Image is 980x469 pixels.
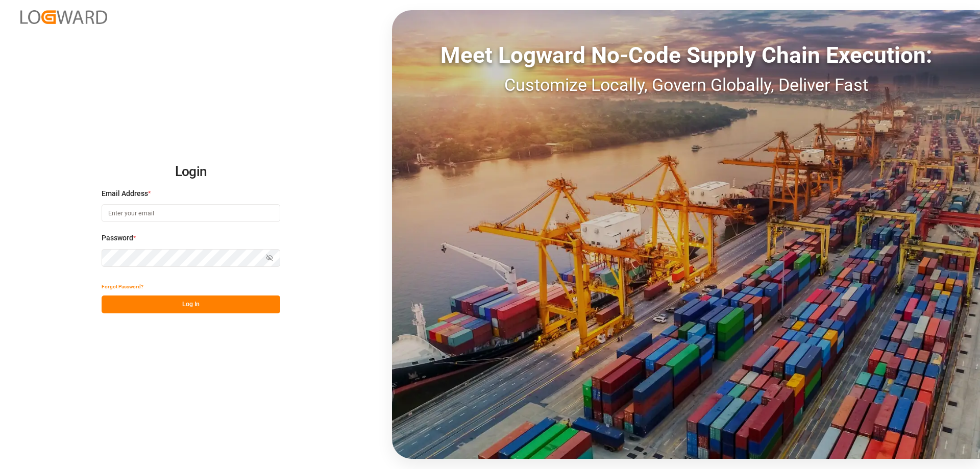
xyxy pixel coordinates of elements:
[102,233,133,243] span: Password
[102,204,280,222] input: Enter your email
[392,72,980,98] div: Customize Locally, Govern Globally, Deliver Fast
[20,10,107,24] img: Logward_new_orange.png
[102,295,280,313] button: Log In
[392,38,980,72] div: Meet Logward No-Code Supply Chain Execution:
[102,188,148,199] span: Email Address
[102,278,143,295] button: Forgot Password?
[102,156,280,188] h2: Login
